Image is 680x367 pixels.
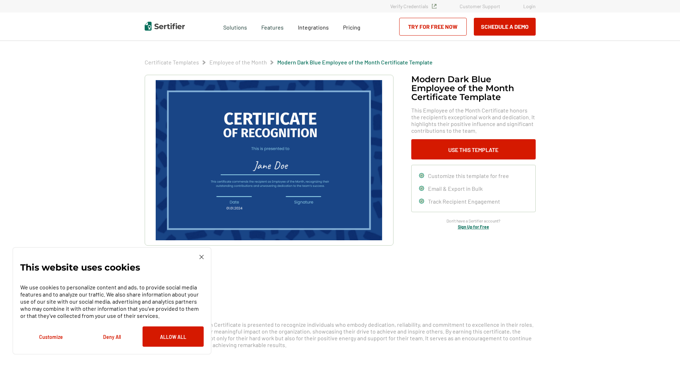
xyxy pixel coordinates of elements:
[432,4,437,9] img: Verified
[411,75,536,101] h1: Modern Dark Blue Employee of the Month Certificate Template
[411,107,536,134] span: This Employee of the Month Certificate honors the recipient’s exceptional work and dedication. It...
[156,80,382,240] img: Modern Dark Blue Employee of the Month Certificate Template
[145,59,199,65] a: Certificate Templates
[428,185,483,192] span: Email & Export in Bulk
[458,224,489,229] a: Sign Up for Free
[145,59,433,66] div: Breadcrumb
[143,326,204,347] button: Allow All
[399,18,467,36] a: Try for Free Now
[145,59,199,66] span: Certificate Templates
[523,3,536,9] a: Login
[474,18,536,36] button: Schedule a Demo
[223,22,247,31] span: Solutions
[277,59,433,66] span: Modern Dark Blue Employee of the Month Certificate Template
[199,255,204,259] img: Cookie Popup Close
[277,59,433,65] a: Modern Dark Blue Employee of the Month Certificate Template
[81,326,143,347] button: Deny All
[390,3,437,9] a: Verify Credentials
[460,3,500,9] a: Customer Support
[343,24,360,31] span: Pricing
[261,22,284,31] span: Features
[145,22,185,31] img: Sertifier | Digital Credentialing Platform
[20,284,204,319] p: We use cookies to personalize content and ads, to provide social media features and to analyze ou...
[298,24,329,31] span: Integrations
[209,59,267,65] a: Employee of the Month
[298,22,329,31] a: Integrations
[428,198,500,205] span: Track Recipient Engagement
[411,139,536,159] button: Use This Template
[343,22,360,31] a: Pricing
[20,264,140,271] p: This website uses cookies
[20,326,81,347] button: Customize
[428,172,509,179] span: Customize this template for free
[644,333,680,367] iframe: Chat Widget
[209,59,267,66] span: Employee of the Month
[446,217,500,224] span: Don’t have a Sertifier account?
[145,321,534,348] span: The Employee of the Month Certificate is presented to recognize individuals who embody dedication...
